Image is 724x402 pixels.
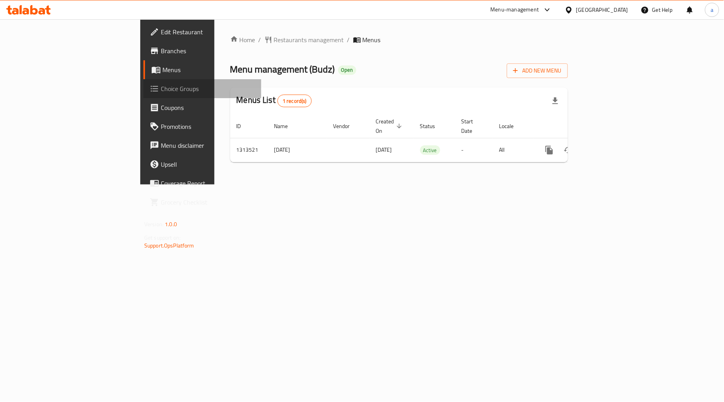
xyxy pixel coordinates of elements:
[161,46,255,56] span: Branches
[576,6,628,14] div: [GEOGRAPHIC_DATA]
[143,117,261,136] a: Promotions
[363,35,381,45] span: Menus
[559,141,578,160] button: Change Status
[230,60,335,78] span: Menu management ( Budz )
[333,121,360,131] span: Vendor
[161,84,255,93] span: Choice Groups
[143,136,261,155] a: Menu disclaimer
[711,6,713,14] span: a
[420,146,440,155] span: Active
[499,121,524,131] span: Locale
[491,5,539,15] div: Menu-management
[144,233,181,243] span: Get support on:
[546,91,565,110] div: Export file
[161,160,255,169] span: Upsell
[161,197,255,207] span: Grocery Checklist
[165,219,177,229] span: 1.0.0
[513,66,562,76] span: Add New Menu
[161,103,255,112] span: Coupons
[420,145,440,155] div: Active
[274,35,344,45] span: Restaurants management
[161,27,255,37] span: Edit Restaurant
[144,240,194,251] a: Support.OpsPlatform
[230,35,568,45] nav: breadcrumb
[534,114,622,138] th: Actions
[143,41,261,60] a: Branches
[347,35,350,45] li: /
[376,117,404,136] span: Created On
[540,141,559,160] button: more
[338,67,356,73] span: Open
[278,97,311,105] span: 1 record(s)
[236,94,312,107] h2: Menus List
[493,138,534,162] td: All
[161,179,255,188] span: Coverage Report
[162,65,255,74] span: Menus
[161,141,255,150] span: Menu disclaimer
[376,145,392,155] span: [DATE]
[161,122,255,131] span: Promotions
[268,138,327,162] td: [DATE]
[143,174,261,193] a: Coverage Report
[420,121,446,131] span: Status
[264,35,344,45] a: Restaurants management
[143,79,261,98] a: Choice Groups
[236,121,251,131] span: ID
[143,60,261,79] a: Menus
[338,65,356,75] div: Open
[230,114,622,162] table: enhanced table
[144,219,164,229] span: Version:
[455,138,493,162] td: -
[143,193,261,212] a: Grocery Checklist
[274,121,298,131] span: Name
[143,155,261,174] a: Upsell
[277,95,312,107] div: Total records count
[507,63,568,78] button: Add New Menu
[462,117,484,136] span: Start Date
[143,22,261,41] a: Edit Restaurant
[143,98,261,117] a: Coupons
